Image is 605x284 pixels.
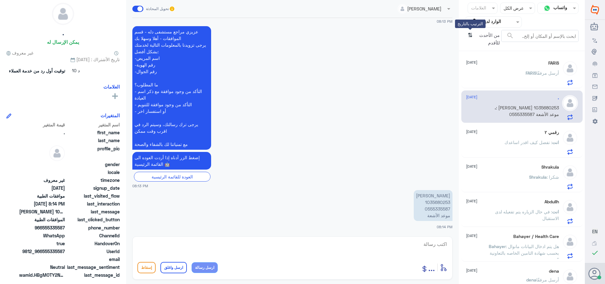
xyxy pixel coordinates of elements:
span: 10 د [67,65,84,77]
span: 0 [19,264,65,270]
button: الصورة الشخصية [589,268,601,280]
span: last_message [66,208,120,215]
span: Bahayer [489,244,506,249]
span: : تفضل كيف اقدر اساعدك [504,140,552,145]
span: EN [592,229,598,234]
span: من الأحدث للأقدم [475,30,501,48]
span: signup_date [66,185,120,191]
span: : في حال الزياره يتم تفعيله لدى الاستقبال [495,209,559,221]
span: 08:14 PM [437,225,452,229]
span: موافقات الطبية [19,193,65,199]
h5: . [62,30,64,37]
span: 08:13 PM [132,183,148,188]
h5: FARiS [548,61,559,66]
i: ⇅ [468,30,473,46]
span: UserId [66,248,120,255]
img: defaultAdmin.png [562,199,578,215]
button: إسقاط [137,262,156,273]
span: الموافقات الطبية [19,216,65,223]
h5: Shrakula [541,165,559,170]
span: last_visited_flow [66,193,120,199]
p: 18/8/2025, 8:13 PM [132,26,211,150]
img: defaultAdmin.png [562,234,578,250]
h5: Abdullh [544,199,559,205]
span: Shrakula [529,174,547,180]
h6: المتغيرات [101,113,120,118]
span: . [495,105,496,110]
span: profile_pic [66,145,120,160]
button: ... [428,260,435,275]
span: locale [66,169,120,176]
img: defaultAdmin.png [562,61,578,76]
button: ارسل رسالة [192,262,218,273]
span: أرسل مرفقًا [536,277,559,282]
img: defaultAdmin.png [562,130,578,146]
span: قيمة المتغير [19,121,65,128]
span: [DATE] [466,198,477,204]
span: . [19,129,65,136]
h5: رقمي ٢ [544,130,559,135]
span: أرسل مرفقًا [536,70,559,76]
h5: Bahayer / Health Care [513,234,559,239]
h6: العلامات [103,84,120,90]
span: null [19,161,65,168]
span: null [19,169,65,176]
span: email [66,256,120,263]
span: غير معروف [6,49,33,56]
span: first_name [66,129,120,136]
span: last_clicked_button [66,216,120,223]
div: العلامات [470,4,486,13]
div: العودة للقائمة الرئيسية [134,172,210,182]
span: غير معروف [19,177,65,183]
span: [DATE] [466,60,477,65]
span: 966555335587 [19,224,65,231]
div: الترتيب بالتاريخ [455,20,486,28]
span: [DATE] [466,129,477,135]
span: true [19,240,65,247]
span: 2025-08-18T17:14:38.103Z [19,200,65,207]
span: last_message_id [66,272,120,278]
span: : شكرا [547,174,559,180]
span: [DATE] [466,94,477,100]
i: check [591,249,599,257]
img: defaultAdmin.png [52,3,74,25]
span: 9812_966555335587 [19,248,65,255]
input: ابحث بالإسم أو المكان أو إلخ.. [502,30,578,42]
span: last_name [66,137,120,144]
button: ارسل واغلق [160,262,187,273]
h5: . [558,95,559,101]
span: wamid.HBgMOTY2NTU1MzM1NTg3FQIAEhgUM0EwNzZCNkQ0QzkwNEVCNkY1QzMA [19,272,65,278]
span: توقيت أول رد من خدمة العملاء [9,67,65,74]
span: : [PERSON_NAME] 1035680253 0555335587 موعد الأشعة [496,105,559,117]
span: انت [552,140,559,145]
span: dena [526,277,536,282]
span: : هل يتم ادخال البيانات مانوال بحسب شهادة التامين الخاصه بالتعاونية ؟ [490,244,559,262]
span: حنان النوفل 1035680253 0555335587 موعد الأشعة [19,208,65,215]
span: 2 [19,232,65,239]
span: last_message_sentiment [66,264,120,270]
img: whatsapp.png [542,3,552,13]
span: gender [66,161,120,168]
span: search [506,32,514,39]
button: EN [592,228,598,235]
button: search [506,31,514,41]
span: [DATE] [466,164,477,169]
span: timezone [66,177,120,183]
h5: dena [549,269,559,274]
span: [DATE] [466,268,477,273]
span: تاريخ الأشتراك : [DATE] [6,56,120,63]
p: 18/8/2025, 8:14 PM [414,190,452,221]
p: 18/8/2025, 8:13 PM [132,152,211,170]
span: phone_number [66,224,120,231]
img: defaultAdmin.png [562,95,578,111]
span: [DATE] [466,233,477,239]
span: FARiS [526,70,536,76]
span: انت [552,209,559,214]
img: Widebot Logo [591,5,599,15]
span: ChannelId [66,232,120,239]
span: تحويل المحادثة [146,6,169,12]
span: 08:13 PM [437,19,452,23]
span: 2024-09-28T13:16:49.287Z [19,185,65,191]
span: اسم المتغير [66,121,120,128]
span: HandoverOn [66,240,120,247]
